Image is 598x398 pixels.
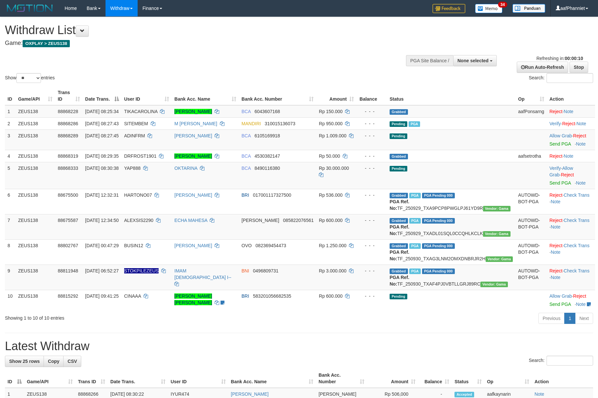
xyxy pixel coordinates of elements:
span: [DATE] 12:34:50 [85,218,119,223]
td: ZEUS138 [15,290,55,310]
span: PGA Pending [422,218,455,224]
img: Button%20Memo.svg [475,4,503,13]
span: MANDIRI [241,121,261,126]
span: [DATE] 08:25:34 [85,109,119,114]
b: PGA Ref. No: [390,275,409,287]
span: Marked by aaftanly [409,121,420,127]
span: Rp 1.009.000 [319,133,346,138]
a: [PERSON_NAME] [231,391,269,397]
th: Trans ID: activate to sort column ascending [55,87,83,105]
th: Amount: activate to sort column ascending [367,369,418,388]
a: Verify [550,166,561,171]
span: Copy 082369454473 to clipboard [256,243,286,248]
td: aafPonsarng [515,105,547,118]
b: PGA Ref. No: [390,249,409,261]
th: Bank Acc. Number: activate to sort column ascending [316,369,367,388]
a: Send PGA [550,141,571,147]
span: [DATE] 09:41:25 [85,293,119,299]
span: Rp 1.250.000 [319,243,346,248]
div: - - - [359,242,384,249]
a: [PERSON_NAME] [174,153,212,159]
span: 88868289 [58,133,78,138]
a: Reject [550,109,563,114]
a: Allow Grab [550,133,572,138]
a: Check Trans [564,243,589,248]
a: Note [564,109,573,114]
th: Game/API: activate to sort column ascending [24,369,75,388]
th: ID: activate to sort column descending [5,369,24,388]
span: PGA Pending [422,243,455,249]
a: Copy [44,356,64,367]
span: Copy 085822076561 to clipboard [283,218,314,223]
td: 8 [5,239,15,265]
span: CSV [68,359,77,364]
div: - - - [359,268,384,274]
span: Grabbed [390,269,408,274]
a: Reject [550,218,563,223]
span: 88815292 [58,293,78,299]
td: ZEUS138 [15,239,55,265]
a: Note [576,121,586,126]
span: TIKACAROLINA [124,109,158,114]
span: 88675500 [58,192,78,198]
a: Run Auto-Refresh [517,62,568,73]
span: Copy 017001117327500 to clipboard [253,192,291,198]
h1: Latest Withdraw [5,340,593,353]
th: User ID: activate to sort column ascending [168,369,228,388]
td: TF_250929_TXA9PCP8PWGLPJ61YD9R [387,189,515,214]
span: BCA [241,166,251,171]
span: 88811948 [58,268,78,273]
td: · · [547,265,595,290]
td: 10 [5,290,15,310]
span: Pending [390,133,407,139]
input: Search: [547,356,593,366]
a: Note [551,199,561,204]
label: Search: [529,356,593,366]
a: [PERSON_NAME] [174,192,212,198]
span: Grabbed [390,109,408,115]
th: Date Trans.: activate to sort column ascending [108,369,168,388]
a: Note [576,302,586,307]
th: Amount: activate to sort column ascending [316,87,357,105]
a: [PERSON_NAME] [PERSON_NAME] [174,293,212,305]
span: Grabbed [390,243,408,249]
span: Copy 8490116380 to clipboard [255,166,280,171]
td: TF_250930_TXAF4PJ0VBTLLGRJ89RC [387,265,515,290]
a: Verify [550,121,561,126]
div: - - - [359,120,384,127]
span: 88868286 [58,121,78,126]
span: ADINFRM [124,133,145,138]
span: · [550,166,573,177]
th: Bank Acc. Name: activate to sort column ascending [172,87,239,105]
span: [PERSON_NAME] [241,218,279,223]
span: PGA Pending [422,269,455,274]
td: ZEUS138 [15,162,55,189]
div: - - - [359,217,384,224]
span: Rp 30.000.000 [319,166,349,171]
td: AUTOWD-BOT-PGA [515,239,547,265]
span: Refreshing in: [536,56,583,61]
span: [DATE] 00:47:29 [85,243,119,248]
span: Copy 6105169918 to clipboard [255,133,280,138]
a: CSV [63,356,81,367]
span: 88802767 [58,243,78,248]
select: Showentries [16,73,41,83]
a: Reject [550,153,563,159]
span: Show 25 rows [9,359,40,364]
span: Copy 6043607168 to clipboard [255,109,280,114]
span: Grabbed [390,193,408,198]
span: Copy 310015136073 to clipboard [265,121,295,126]
td: 1 [5,105,15,118]
img: MOTION_logo.png [5,3,55,13]
a: Show 25 rows [5,356,44,367]
span: Vendor URL: https://trx31.1velocity.biz [480,282,508,287]
button: None selected [453,55,497,66]
a: M [PERSON_NAME] [174,121,217,126]
th: Trans ID: activate to sort column ascending [75,369,108,388]
span: BCA [241,153,251,159]
span: Copy 4530382147 to clipboard [255,153,280,159]
span: [DATE] 08:29:35 [85,153,119,159]
a: Allow Grab [550,166,573,177]
th: Game/API: activate to sort column ascending [15,87,55,105]
th: Balance: activate to sort column ascending [418,369,452,388]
